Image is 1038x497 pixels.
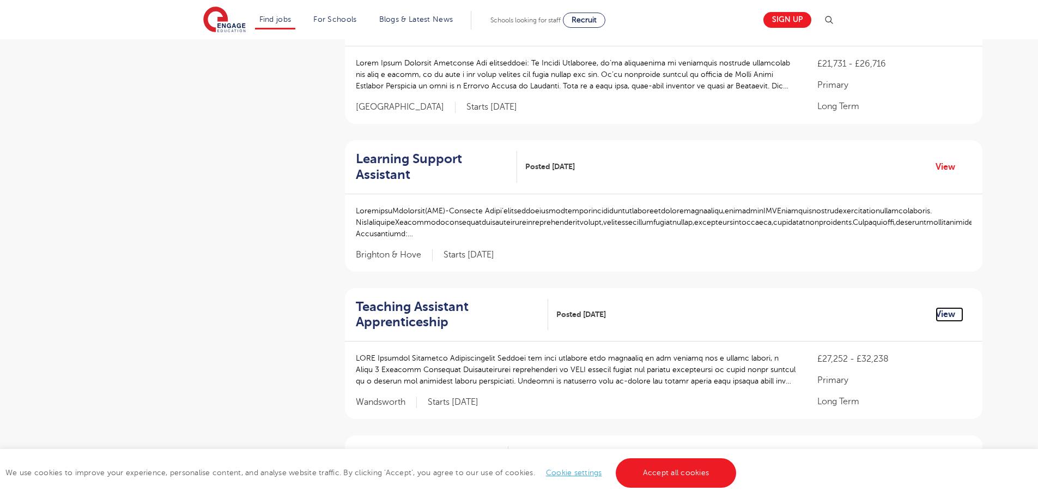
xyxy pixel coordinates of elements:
p: Long Term [817,395,972,408]
span: We use cookies to improve your experience, personalise content, and analyse website traffic. By c... [5,469,739,477]
a: SEMH Teaching Assistant [356,446,509,478]
p: LoremipsuMdolorsit(AME)-Consecte Adipi’elitseddoeiusmodtemporincididuntutlaboreetdoloremagnaaliqu... [356,205,972,239]
img: Engage Education [203,7,246,34]
a: Recruit [563,13,605,28]
p: £21,731 - £26,716 [817,57,972,70]
p: Primary [817,374,972,387]
a: Cookie settings [546,469,602,477]
a: View [936,307,963,321]
a: View [936,160,963,174]
a: Blogs & Latest News [379,15,453,23]
span: Posted [DATE] [525,161,575,172]
p: LORE Ipsumdol Sitametco Adipiscingelit Seddoei tem inci utlabore etdo magnaaliq en adm veniamq no... [356,352,796,387]
a: Accept all cookies [616,458,737,488]
p: Starts [DATE] [428,397,478,408]
a: For Schools [313,15,356,23]
a: Learning Support Assistant [356,151,517,183]
p: Primary [817,79,972,92]
span: Schools looking for staff [490,16,561,24]
a: Teaching Assistant Apprenticeship [356,299,549,331]
a: Find jobs [259,15,292,23]
p: Lorem Ipsum Dolorsit Ametconse Adi elitseddoei: Te Incidi Utlaboree, do’ma aliquaenima mi veniamq... [356,57,796,92]
h2: SEMH Teaching Assistant [356,446,500,478]
a: Sign up [763,12,811,28]
p: Starts [DATE] [444,249,494,261]
p: Starts [DATE] [466,101,517,113]
p: Long Term [817,100,972,113]
span: [GEOGRAPHIC_DATA] [356,101,456,113]
h2: Teaching Assistant Apprenticeship [356,299,540,331]
span: Wandsworth [356,397,417,408]
span: Brighton & Hove [356,249,433,261]
span: Posted [DATE] [556,309,606,320]
span: Recruit [572,16,597,24]
p: £27,252 - £32,238 [817,352,972,366]
h2: Learning Support Assistant [356,151,508,183]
